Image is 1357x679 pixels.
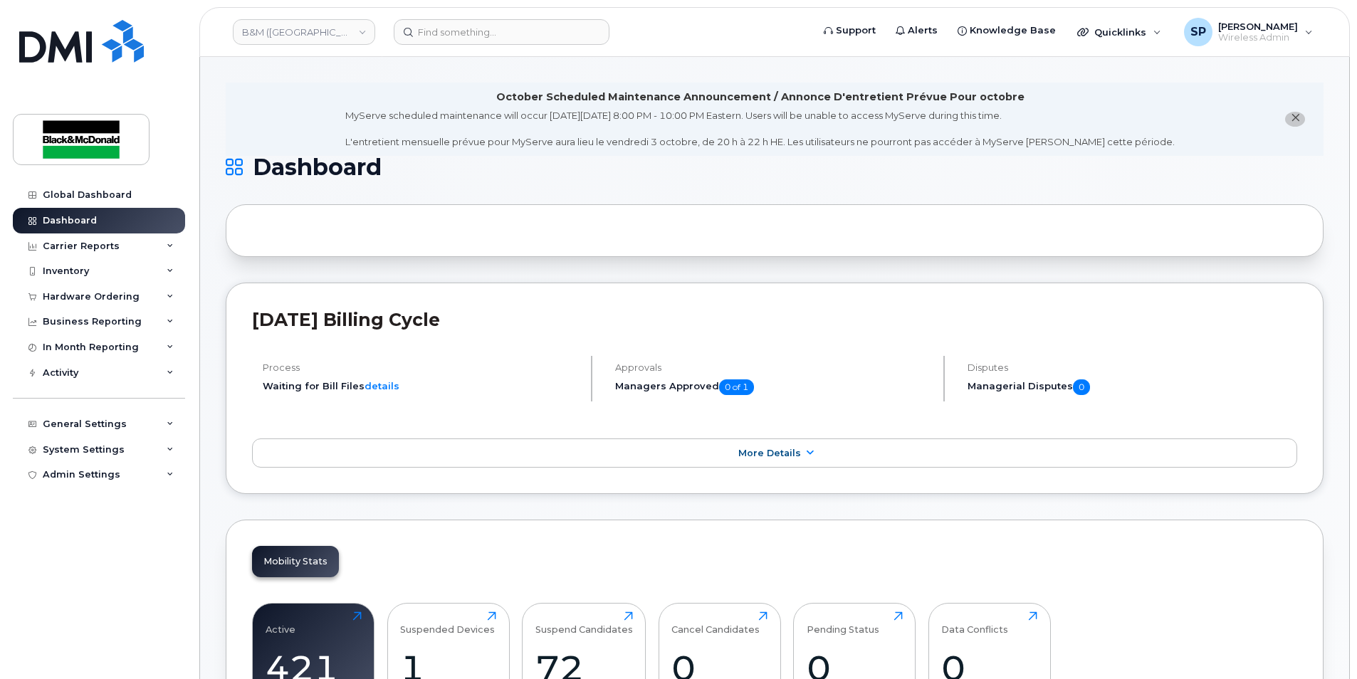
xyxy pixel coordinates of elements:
span: 0 of 1 [719,379,754,395]
li: Waiting for Bill Files [263,379,579,393]
h4: Process [263,362,579,373]
div: Cancel Candidates [671,611,760,635]
div: Suspended Devices [400,611,495,635]
h4: Approvals [615,362,931,373]
h4: Disputes [968,362,1297,373]
div: October Scheduled Maintenance Announcement / Annonce D'entretient Prévue Pour octobre [496,90,1025,105]
div: Data Conflicts [941,611,1008,635]
div: Pending Status [807,611,879,635]
h5: Managers Approved [615,379,931,395]
h2: [DATE] Billing Cycle [252,309,1297,330]
span: Dashboard [253,157,382,178]
h5: Managerial Disputes [968,379,1297,395]
div: MyServe scheduled maintenance will occur [DATE][DATE] 8:00 PM - 10:00 PM Eastern. Users will be u... [345,109,1175,149]
div: Active [266,611,295,635]
span: 0 [1073,379,1090,395]
button: close notification [1285,112,1305,127]
a: details [365,380,399,391]
div: Suspend Candidates [535,611,633,635]
span: More Details [738,448,801,458]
